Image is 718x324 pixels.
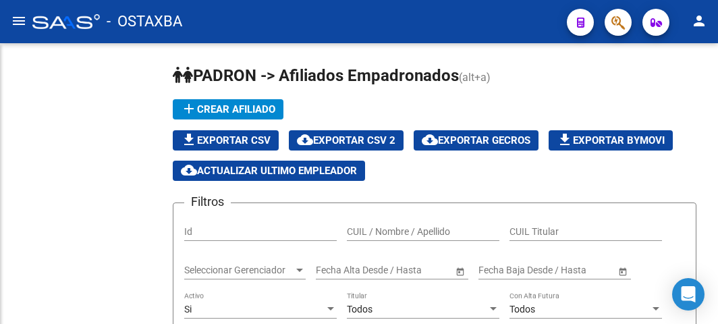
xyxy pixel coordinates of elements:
[173,130,279,151] button: Exportar CSV
[557,132,573,148] mat-icon: file_download
[297,134,395,146] span: Exportar CSV 2
[549,130,673,151] button: Exportar Bymovi
[422,132,438,148] mat-icon: cloud_download
[181,101,197,117] mat-icon: add
[478,265,528,276] input: Fecha inicio
[691,13,707,29] mat-icon: person
[459,71,491,84] span: (alt+a)
[539,265,605,276] input: Fecha fin
[615,264,630,278] button: Open calendar
[509,304,535,315] span: Todos
[347,304,372,315] span: Todos
[173,99,283,119] button: Crear Afiliado
[453,264,467,278] button: Open calendar
[107,7,182,36] span: - OSTAXBA
[173,161,365,181] button: Actualizar ultimo Empleador
[181,134,271,146] span: Exportar CSV
[181,132,197,148] mat-icon: file_download
[557,134,665,146] span: Exportar Bymovi
[181,165,357,177] span: Actualizar ultimo Empleador
[181,162,197,178] mat-icon: cloud_download
[289,130,404,151] button: Exportar CSV 2
[11,13,27,29] mat-icon: menu
[184,304,192,315] span: Si
[377,265,443,276] input: Fecha fin
[184,192,231,211] h3: Filtros
[422,134,530,146] span: Exportar GECROS
[672,278,705,310] div: Open Intercom Messenger
[316,265,365,276] input: Fecha inicio
[173,66,459,85] span: PADRON -> Afiliados Empadronados
[181,103,275,115] span: Crear Afiliado
[297,132,313,148] mat-icon: cloud_download
[184,265,294,276] span: Seleccionar Gerenciador
[414,130,538,151] button: Exportar GECROS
